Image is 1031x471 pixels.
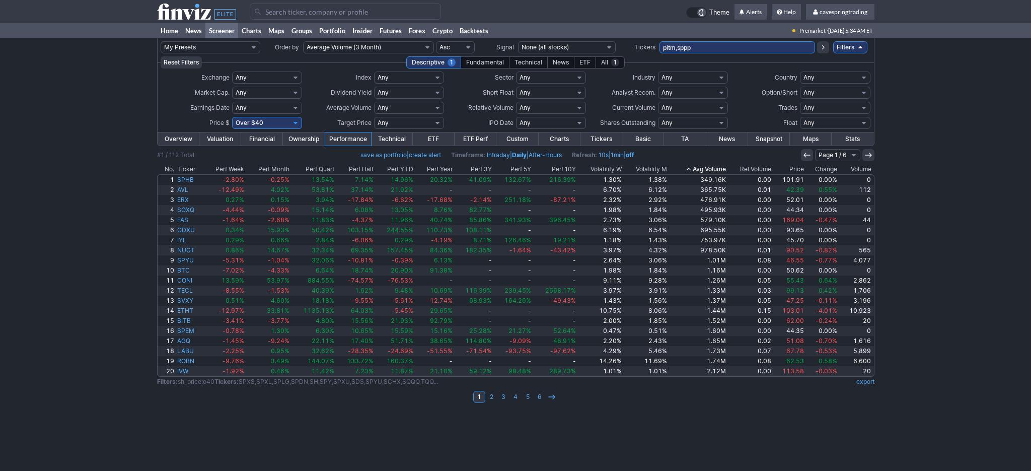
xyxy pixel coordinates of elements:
a: - [533,185,577,195]
a: -12.49% [203,185,246,195]
span: 11.96% [391,216,413,224]
span: -2.14% [470,196,492,204]
a: 21.92% [375,185,414,195]
a: Charts [238,23,265,38]
a: 112 [839,185,873,195]
a: -4.44% [203,205,246,215]
span: 103.15% [347,226,374,234]
a: SPHB [176,175,204,185]
a: 695.55K [669,225,727,235]
a: -0.82% [805,245,839,255]
a: 0 [839,175,873,185]
a: - [533,205,577,215]
a: 6 [158,225,176,235]
a: -1.04% [246,255,291,265]
span: 37.14% [351,186,374,193]
a: 0.86% [203,245,246,255]
a: 11.96% [375,215,414,225]
a: 9 [158,255,176,265]
a: 2.32% [577,195,623,205]
a: 0.55% [805,185,839,195]
a: -4.37% [336,215,375,225]
a: 0 [839,205,873,215]
a: 0.29% [203,235,246,245]
span: -87.21% [550,196,576,204]
a: Maps [265,23,288,38]
a: 565 [839,245,873,255]
a: 6.64% [291,265,336,276]
a: 32.06% [291,255,336,265]
span: -4.37% [352,216,374,224]
span: 6.13% [434,256,453,264]
a: ETF Perf [455,132,496,146]
span: 0.29% [395,236,413,244]
span: 182.35% [465,246,492,254]
input: Search [250,4,441,20]
a: 90.52 [773,245,805,255]
a: 495.93K [669,205,727,215]
a: 0.00 [727,205,773,215]
span: 32.34% [312,246,334,254]
span: 84.36% [430,246,453,254]
span: 341.93% [504,216,531,224]
a: BTC [176,265,204,276]
a: 50.42% [291,225,336,235]
span: 0.15% [271,196,289,204]
a: 396.45% [533,215,577,225]
a: TA [664,132,706,146]
a: 3.97% [577,245,623,255]
span: 396.45% [549,216,576,224]
a: -0.39% [375,255,414,265]
a: IYE [176,235,204,245]
a: -1.64% [493,245,533,255]
span: 0.55% [819,186,837,193]
span: 20.32% [430,176,453,183]
a: Home [157,23,182,38]
a: 52.01 [773,195,805,205]
span: 14.67% [267,246,289,254]
a: -7.02% [203,265,246,276]
a: Backtests [456,23,492,38]
span: 0.86% [226,246,244,254]
span: -6.06% [352,236,374,244]
a: 349.16K [669,175,727,185]
span: 0.34% [226,226,244,234]
a: 0.29% [375,235,414,245]
span: -0.47% [816,216,837,224]
a: Overview [158,132,199,146]
a: Screener [205,23,238,38]
a: 132.67% [493,175,533,185]
a: 84.36% [415,245,454,255]
a: 46.55 [773,255,805,265]
a: ERX [176,195,204,205]
a: 69.35% [336,245,375,255]
span: -0.82% [816,246,837,254]
span: 0.27% [226,196,244,204]
a: Theme [686,7,729,18]
a: -43.42% [533,245,577,255]
a: Stats [832,132,873,146]
span: Theme [709,7,729,18]
a: cavespringtrading [806,4,874,20]
a: -0.09% [246,205,291,215]
a: News [706,132,748,146]
a: -0.25% [246,175,291,185]
span: -0.09% [268,206,289,214]
a: - [454,255,493,265]
div: Descriptive [406,56,461,69]
a: -6.62% [375,195,414,205]
span: 46.55 [786,256,804,264]
a: 0.15% [246,195,291,205]
span: 15.93% [267,226,289,234]
span: 53.81% [312,186,334,193]
a: 20.90% [375,265,414,276]
span: 50.42% [312,226,334,234]
a: - [493,185,533,195]
span: -1.64% [223,216,244,224]
span: 8.71% [473,236,492,244]
a: - [454,185,493,195]
a: 216.39% [533,175,577,185]
span: 14.96% [391,176,413,183]
span: cavespringtrading [820,8,867,16]
a: 6.54% [623,225,669,235]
